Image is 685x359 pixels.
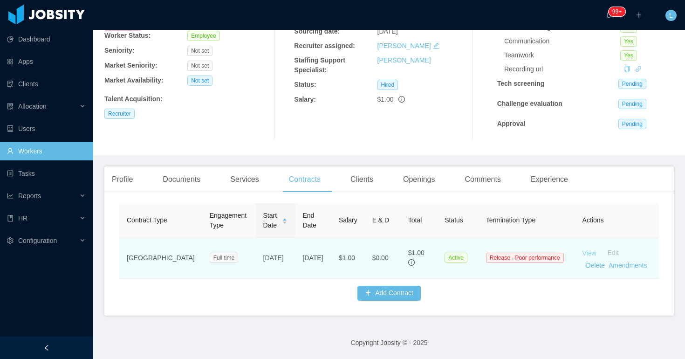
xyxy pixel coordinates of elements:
span: info-circle [408,259,415,266]
span: HR [18,214,27,222]
span: Status [445,216,463,224]
div: Sort [282,217,288,223]
b: Sourcing date: [294,28,340,35]
div: Experience [523,166,575,193]
td: [DATE] [256,238,295,278]
span: $0.00 [372,254,389,262]
span: Hired [377,80,398,90]
div: Profile [104,166,140,193]
span: Not set [187,61,212,71]
a: icon: robotUsers [7,119,86,138]
a: [PERSON_NAME] [377,56,431,64]
span: Salary [339,216,357,224]
span: info-circle [398,96,405,103]
i: icon: bell [606,12,612,18]
span: Yes [620,36,637,47]
span: Active [445,253,467,263]
span: Total [408,216,422,224]
span: Release - Poor performance [486,253,564,263]
a: [PERSON_NAME] [377,42,431,49]
a: icon: appstoreApps [7,52,86,71]
td: [GEOGRAPHIC_DATA] [119,238,202,278]
span: Full time [210,253,238,263]
button: icon: plusAdd Contract [357,286,421,301]
div: Comments [458,166,508,193]
span: Pending [618,79,646,89]
div: Clients [343,166,381,193]
div: Contracts [281,166,328,193]
i: icon: line-chart [7,193,14,199]
b: Market Availability: [104,76,164,84]
span: Recruiter [104,109,135,119]
span: [DATE] [377,28,398,35]
i: icon: solution [7,103,14,110]
div: Copy [624,64,630,74]
div: Teamwork [504,50,620,60]
span: Configuration [18,237,57,244]
span: End Date [302,212,316,229]
strong: Tech screening [497,80,545,87]
button: Edit [596,246,626,261]
a: Delete [586,262,605,269]
span: Termination Type [486,216,535,224]
i: icon: link [635,66,642,72]
span: $1.00 [408,249,425,256]
div: Openings [396,166,443,193]
a: icon: auditClients [7,75,86,93]
i: icon: edit [433,42,439,49]
span: Employee [187,31,219,41]
a: icon: userWorkers [7,142,86,160]
i: icon: caret-up [282,217,288,220]
b: Staffing Support Specialist: [294,56,345,74]
span: $1.00 [339,254,355,262]
strong: Approval [497,120,526,127]
span: Actions [582,216,604,224]
span: L [669,10,673,21]
div: Communication [504,36,620,46]
span: Engagement Type [210,212,247,229]
a: icon: pie-chartDashboard [7,30,86,48]
sup: 2131 [609,7,625,16]
i: icon: setting [7,237,14,244]
span: Not set [187,76,212,86]
b: Salary: [294,96,316,103]
span: Reports [18,192,41,200]
b: Worker Status: [104,32,151,39]
a: View [582,249,596,256]
i: icon: copy [624,66,630,72]
i: icon: plus [636,12,642,18]
a: Amendments [609,262,647,269]
footer: Copyright Jobsity © - 2025 [93,327,685,359]
b: Talent Acquisition : [104,95,162,103]
div: Services [223,166,266,193]
div: Recording url [504,64,620,74]
b: Market Seniority: [104,62,158,69]
span: Yes [620,50,637,61]
span: Start Date [263,211,279,230]
b: Recruiter assigned: [294,42,355,49]
b: Status: [294,81,316,88]
span: Pending [618,119,646,129]
i: icon: book [7,215,14,221]
b: Seniority: [104,47,135,54]
strong: Challenge evaluation [497,100,562,107]
span: Allocation [18,103,47,110]
span: Not set [187,46,212,56]
span: $1.00 [377,96,394,103]
span: Contract Type [127,216,167,224]
i: icon: caret-down [282,220,288,223]
a: icon: link [635,65,642,73]
span: E & D [372,216,390,224]
div: Documents [155,166,208,193]
a: icon: profileTasks [7,164,86,183]
span: Pending [618,99,646,109]
td: [DATE] [295,238,331,278]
